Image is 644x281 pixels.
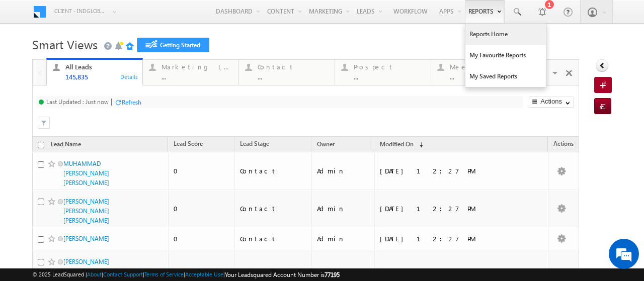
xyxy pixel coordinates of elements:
div: Details [120,72,139,81]
textarea: Type your message and hit 'Enter' [13,93,184,207]
a: Lead Stage [235,138,274,151]
div: 0 [174,204,230,213]
a: [PERSON_NAME] [63,235,109,242]
a: MUHAMMAD [PERSON_NAME] [PERSON_NAME] [63,160,109,186]
a: Terms of Service [144,271,184,277]
a: My Favourite Reports [465,45,546,66]
a: About [87,271,102,277]
span: Client - indglobal2 (77195) [54,6,107,16]
a: Prospect... [335,60,431,85]
input: Check all records [38,142,44,148]
div: Last Updated : Just now [46,98,109,106]
div: Chat with us now [52,53,169,66]
div: Contact [258,63,329,71]
div: ... [162,73,233,80]
span: 77195 [325,271,340,278]
div: Admin [317,234,370,243]
span: Modified On [380,140,414,148]
div: Admin [317,204,370,213]
span: Smart Views [32,36,98,52]
div: ... [450,73,521,80]
a: Acceptable Use [185,271,223,277]
div: ... [354,73,425,80]
div: 0 [174,234,230,243]
span: Actions [548,138,579,151]
div: Refresh [122,99,141,106]
div: Marketing Leads [162,63,233,71]
div: All Leads [65,63,137,71]
div: 0 [174,166,230,175]
a: Contact... [238,60,335,85]
div: Meeting [450,63,521,71]
a: Contact Support [103,271,143,277]
a: [PERSON_NAME] [PERSON_NAME] [PERSON_NAME] [63,198,109,224]
span: Lead Score [174,140,203,147]
a: Lead Score [169,138,208,151]
div: Admin [317,166,370,175]
a: Lead Name [46,139,86,152]
div: Contact [240,234,307,243]
div: [DATE] 12:27 PM [380,204,518,213]
div: 145,835 [65,73,137,80]
img: d_60004797649_company_0_60004797649 [17,53,42,66]
a: All Leads145,835Details [46,58,143,86]
a: Getting Started [137,38,209,52]
div: Minimize live chat window [165,5,189,29]
div: ... [258,73,329,80]
div: Contact [240,166,307,175]
a: My Saved Reports [465,66,546,87]
span: © 2025 LeadSquared | | | | | [32,270,340,279]
em: Start Chat [137,215,183,229]
span: Owner [317,140,335,148]
a: Marketing Leads... [142,60,239,85]
div: Prospect [354,63,425,71]
a: Meeting... [431,60,527,85]
div: [DATE] 12:27 PM [380,166,518,175]
span: Your Leadsquared Account Number is [225,271,340,278]
div: Contact [240,204,307,213]
span: (sorted descending) [415,141,423,149]
span: Lead Stage [240,140,269,147]
a: Reports Home [465,24,546,45]
a: Modified On (sorted descending) [375,138,428,151]
div: [DATE] 12:27 PM [380,234,518,243]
